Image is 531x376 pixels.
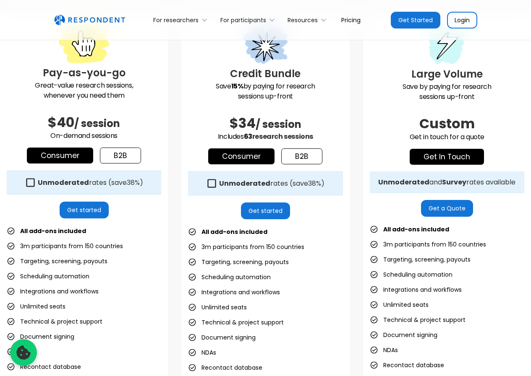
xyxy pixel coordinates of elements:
span: research sessions [252,132,313,141]
a: b2b [100,148,141,163]
p: Great-value research sessions, whenever you need them [7,80,161,101]
strong: Unmoderated [38,178,89,187]
li: 3m participants from 150 countries [188,241,304,253]
li: NDAs [7,346,35,358]
li: Scheduling automation [7,270,89,282]
div: For participants [215,10,283,30]
div: For participants [220,16,266,24]
p: On-demand sessions [7,131,161,141]
li: Recontact database [7,361,81,373]
strong: Survey [442,177,466,187]
div: and rates available [378,178,515,187]
h3: Pay-as-you-go [7,65,161,80]
li: Integrations and workflows [370,284,462,296]
strong: All add-ons included [20,227,86,235]
a: home [54,15,125,26]
p: Includes [188,132,343,142]
li: Document signing [7,331,74,342]
strong: Unmoderated [219,179,270,188]
li: Integrations and workflows [188,286,280,298]
span: 38% [308,179,321,188]
div: For researchers [149,10,215,30]
li: Unlimited seats [7,301,65,312]
li: 3m participants from 150 countries [7,240,123,252]
li: Recontact database [370,359,444,371]
li: Unlimited seats [370,299,429,311]
p: Save by paying for research sessions up-front [370,82,524,102]
li: Scheduling automation [370,269,453,280]
a: Login [447,12,477,29]
li: Technical & project support [370,314,466,326]
li: Targeting, screening, payouts [370,254,471,265]
li: Targeting, screening, payouts [188,256,289,268]
p: Save by paying for research sessions up-front [188,81,343,101]
div: Resources [288,16,318,24]
li: Recontact database [188,362,262,373]
div: For researchers [153,16,199,24]
span: $40 [48,113,74,132]
a: Get Started [391,12,440,29]
strong: Unmoderated [378,177,429,187]
a: Get a Quote [421,200,473,217]
li: Unlimited seats [188,301,247,313]
h3: Large Volume [370,67,524,82]
div: rates (save ) [38,179,143,187]
a: b2b [281,148,322,164]
li: Targeting, screening, payouts [7,255,107,267]
a: Get started [241,202,290,219]
strong: All add-ons included [201,228,267,236]
span: 63 [244,132,252,141]
li: Scheduling automation [188,271,271,283]
li: Document signing [188,332,256,343]
span: / session [74,117,120,130]
img: Untitled UI logotext [54,15,125,26]
a: Consumer [27,148,93,163]
li: NDAs [188,347,216,358]
div: Resources [283,10,335,30]
a: Get started [60,202,109,218]
div: rates (save ) [219,179,324,188]
strong: All add-ons included [383,225,449,233]
h3: Credit Bundle [188,66,343,81]
span: / session [256,117,301,131]
li: 3m participants from 150 countries [370,239,486,250]
li: Document signing [370,329,437,341]
li: Technical & project support [7,316,102,327]
li: NDAs [370,344,398,356]
span: 38% [127,178,140,187]
a: get in touch [410,149,484,165]
a: Pricing [335,10,367,30]
span: $34 [230,114,256,132]
a: Consumer [208,148,275,164]
li: Integrations and workflows [7,285,99,297]
span: Custom [419,114,475,133]
p: Get in touch for a quote [370,132,524,142]
li: Technical & project support [188,316,284,328]
strong: 15% [231,81,243,91]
